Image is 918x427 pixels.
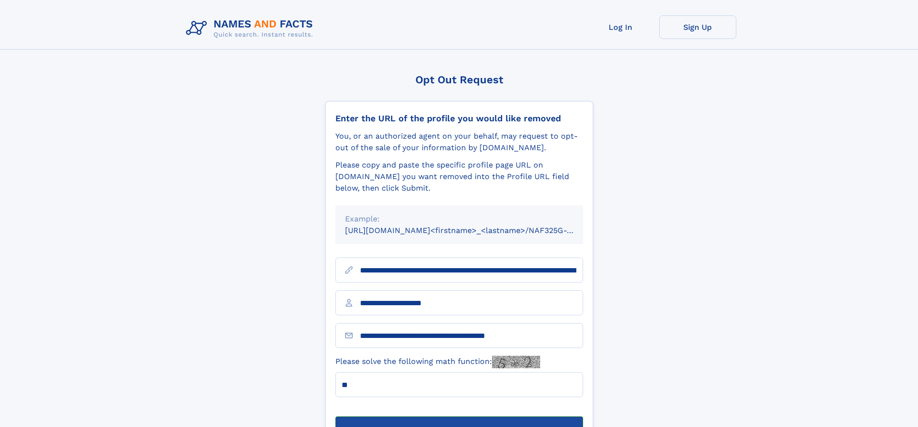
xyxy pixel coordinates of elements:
[345,213,573,225] div: Example:
[335,130,583,154] div: You, or an authorized agent on your behalf, may request to opt-out of the sale of your informatio...
[335,159,583,194] div: Please copy and paste the specific profile page URL on [DOMAIN_NAME] you want removed into the Pr...
[325,74,593,86] div: Opt Out Request
[335,356,540,368] label: Please solve the following math function:
[335,113,583,124] div: Enter the URL of the profile you would like removed
[182,15,321,41] img: Logo Names and Facts
[345,226,601,235] small: [URL][DOMAIN_NAME]<firstname>_<lastname>/NAF325G-xxxxxxxx
[659,15,736,39] a: Sign Up
[582,15,659,39] a: Log In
